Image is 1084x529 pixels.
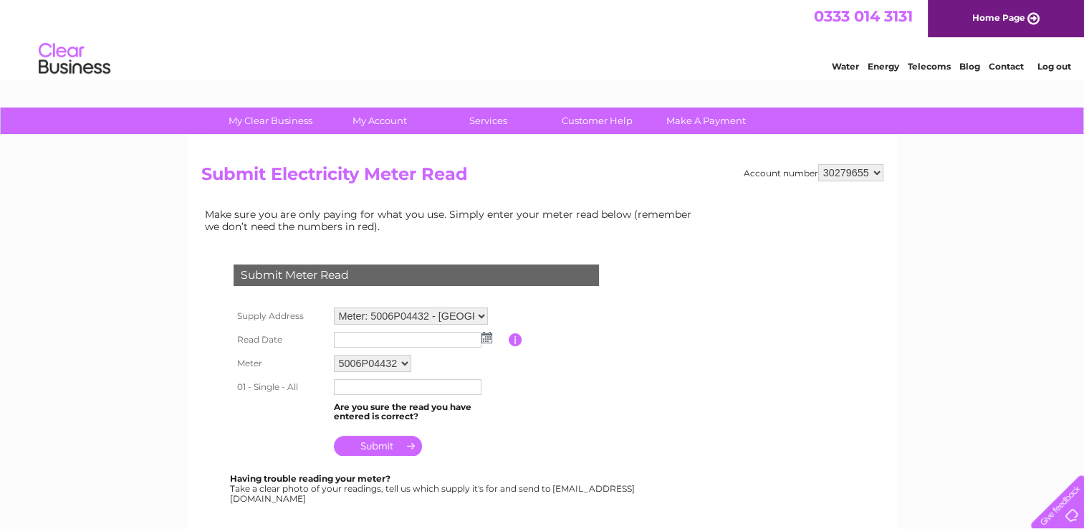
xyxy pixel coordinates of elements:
[230,328,330,351] th: Read Date
[230,473,390,484] b: Having trouble reading your meter?
[989,61,1024,72] a: Contact
[320,108,438,134] a: My Account
[230,474,637,503] div: Take a clear photo of your readings, tell us which supply it's for and send to [EMAIL_ADDRESS][DO...
[647,108,765,134] a: Make A Payment
[509,333,522,346] input: Information
[868,61,899,72] a: Energy
[230,376,330,399] th: 01 - Single - All
[832,61,859,72] a: Water
[908,61,951,72] a: Telecoms
[230,351,330,376] th: Meter
[429,108,547,134] a: Services
[38,37,111,81] img: logo.png
[330,399,509,426] td: Are you sure the read you have entered is correct?
[744,164,883,181] div: Account number
[814,7,913,25] a: 0333 014 3131
[334,436,422,456] input: Submit
[959,61,980,72] a: Blog
[234,264,599,286] div: Submit Meter Read
[230,304,330,328] th: Supply Address
[211,108,330,134] a: My Clear Business
[538,108,656,134] a: Customer Help
[201,205,703,235] td: Make sure you are only paying for what you use. Simply enter your meter read below (remember we d...
[201,164,883,191] h2: Submit Electricity Meter Read
[481,332,492,343] img: ...
[1037,61,1070,72] a: Log out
